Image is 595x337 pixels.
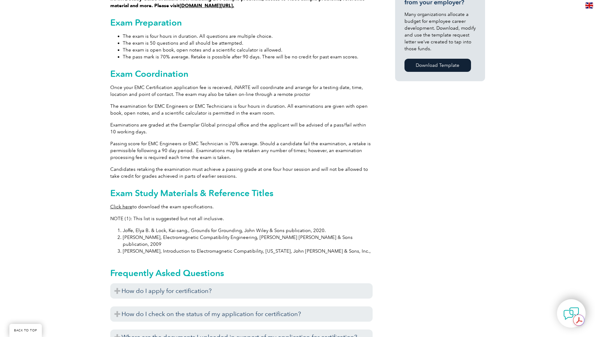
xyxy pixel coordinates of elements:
li: The pass mark is 70% average. Retake is possible after 90 days. There will be no credit for past ... [123,53,373,60]
p: Passing score for EMC Engineers or EMC Technician is 70% average. Should a candidate fail the exa... [110,140,373,161]
li: The exam is four hours in duration. All questions are multiple choice. [123,33,373,40]
p: Once your EMC Certification application fee is received, iNARTE will coordinate and arrange for a... [110,84,373,98]
li: [PERSON_NAME], Introduction to Electromagnetic Compatibility, [US_STATE], John [PERSON_NAME] & So... [123,248,373,255]
a: BACK TO TOP [9,324,42,337]
li: Joffe, Elya B. & Lock, Kai-sang., Grounds for Grounding, John Wiley & Sons publication, 2020. [123,227,373,234]
a: [DOMAIN_NAME][URL]. [180,3,234,8]
h2: Frequently Asked Questions [110,268,373,278]
p: NOTE (1): This list is suggested but not all inclusive. [110,215,373,222]
h2: Exam Preparation [110,17,373,27]
li: The exam is 50 questions and all should be attempted. [123,40,373,47]
p: Examinations are graded at the Exemplar Global principal office and the applicant will be advised... [110,121,373,135]
img: en [585,2,593,8]
p: to download the exam specifications. [110,203,373,210]
p: Candidates retaking the examination must achieve a passing grade at one four hour session and wil... [110,166,373,180]
a: Download Template [404,59,471,72]
h2: Exam Study Materials & Reference Titles [110,188,373,198]
p: The examination for EMC Engineers or EMC Technicians is four hours in duration. All examinations ... [110,103,373,116]
a: Click here [110,204,132,210]
h2: Exam Coordination [110,69,373,79]
li: The exam is open book, open notes and a scientific calculator is allowed. [123,47,373,53]
p: Many organizations allocate a budget for employee career development. Download, modify and use th... [404,11,476,52]
li: [PERSON_NAME], Electromagnetic Compatibility Engineering, [PERSON_NAME] [PERSON_NAME] & Sons publ... [123,234,373,248]
h3: How do I check on the status of my application for certification? [110,306,373,322]
img: contact-chat.png [563,306,579,321]
h3: How do I apply for certification? [110,283,373,299]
